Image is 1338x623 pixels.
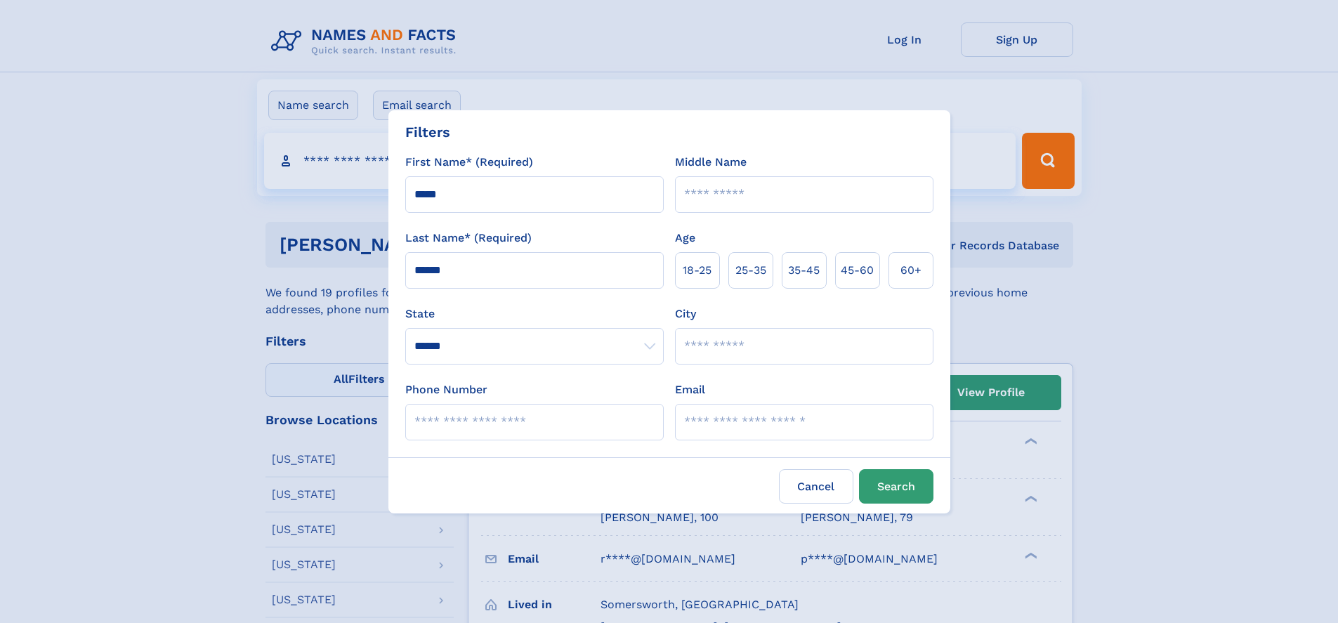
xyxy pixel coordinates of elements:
[405,381,487,398] label: Phone Number
[683,262,711,279] span: 18‑25
[859,469,933,504] button: Search
[675,154,747,171] label: Middle Name
[900,262,921,279] span: 60+
[841,262,874,279] span: 45‑60
[675,381,705,398] label: Email
[405,306,664,322] label: State
[779,469,853,504] label: Cancel
[735,262,766,279] span: 25‑35
[405,122,450,143] div: Filters
[675,230,695,247] label: Age
[788,262,820,279] span: 35‑45
[405,230,532,247] label: Last Name* (Required)
[405,154,533,171] label: First Name* (Required)
[675,306,696,322] label: City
